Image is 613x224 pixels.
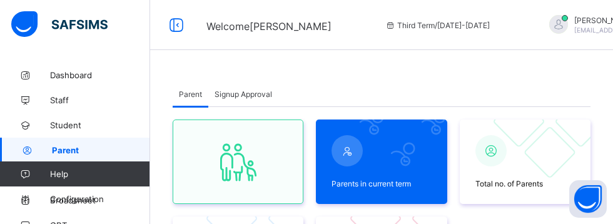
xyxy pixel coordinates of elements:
[332,179,431,188] span: Parents in current term
[475,179,575,188] span: Total no. of Parents
[385,21,490,30] span: session/term information
[52,145,150,155] span: Parent
[11,11,108,38] img: safsims
[50,120,150,130] span: Student
[50,194,149,204] span: Configuration
[206,20,332,33] span: Welcome [PERSON_NAME]
[215,89,272,99] span: Signup Approval
[569,180,607,218] button: Open asap
[50,169,149,179] span: Help
[50,95,150,105] span: Staff
[50,70,150,80] span: Dashboard
[179,89,202,99] span: Parent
